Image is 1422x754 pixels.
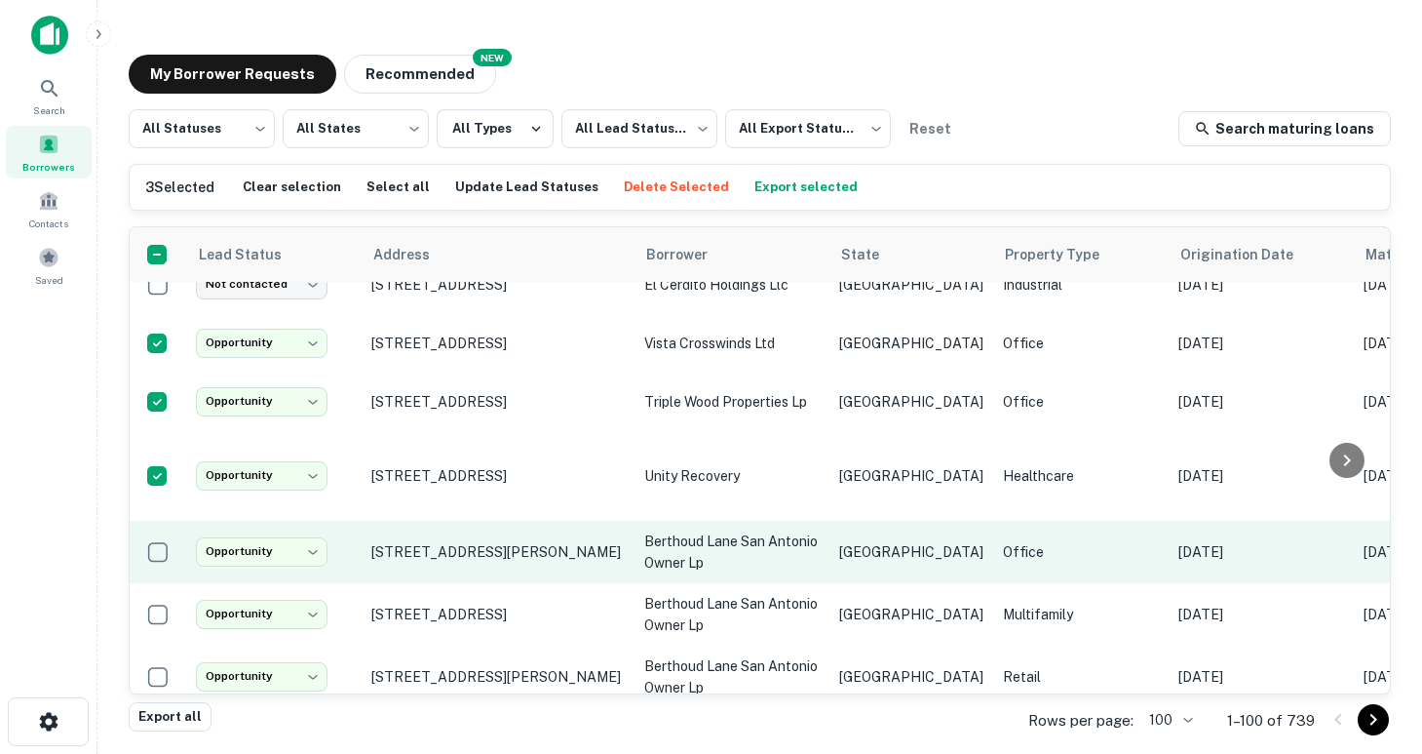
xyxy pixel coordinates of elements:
[129,702,211,732] button: Export all
[619,173,734,202] button: Delete Selected
[1358,704,1389,735] button: Go to next page
[1227,709,1315,733] p: 1–100 of 739
[1003,274,1159,296] p: Industrial
[749,173,863,202] button: Export selected
[899,109,961,148] button: Reset
[1178,274,1344,296] p: [DATE]
[371,668,625,686] p: [STREET_ADDRESS][PERSON_NAME]
[198,243,307,266] span: Lead Status
[1003,465,1159,487] p: Healthcare
[371,543,625,561] p: [STREET_ADDRESS][PERSON_NAME]
[450,173,603,202] button: Update Lead Statuses
[473,49,512,66] div: NEW
[1003,333,1159,354] p: Office
[644,333,820,354] p: vista crosswinds ltd
[1003,541,1159,563] p: Office
[371,467,625,485] p: [STREET_ADDRESS]
[839,604,983,625] p: [GEOGRAPHIC_DATA]
[1180,243,1319,266] span: Origination Date
[196,387,327,416] div: Opportunity
[839,274,983,296] p: [GEOGRAPHIC_DATA]
[1178,333,1344,354] p: [DATE]
[1178,666,1344,688] p: [DATE]
[196,662,327,691] div: Opportunity
[238,173,346,202] button: Clear selection
[196,329,327,357] div: Opportunity
[839,391,983,413] p: [GEOGRAPHIC_DATA]
[22,159,75,175] span: Borrowers
[196,461,327,490] div: Opportunity
[371,606,625,623] p: [STREET_ADDRESS]
[829,227,993,282] th: State
[373,243,455,266] span: Address
[634,227,829,282] th: Borrower
[1141,706,1196,734] div: 100
[725,103,891,154] div: All Export Statuses
[839,465,983,487] p: [GEOGRAPHIC_DATA]
[29,216,68,231] span: Contacts
[371,393,625,411] p: [STREET_ADDRESS]
[644,655,820,698] p: berthoud lane san antonio owner lp
[6,239,92,292] a: Saved
[1178,111,1391,146] a: Search maturing loans
[6,182,92,235] a: Contacts
[1178,541,1344,563] p: [DATE]
[1003,604,1159,625] p: Multifamily
[145,177,214,198] h6: 3 Selected
[371,276,625,294] p: [STREET_ADDRESS]
[839,541,983,563] p: [GEOGRAPHIC_DATA]
[644,531,820,574] p: berthoud lane san antonio owner lp
[283,103,429,154] div: All States
[196,600,327,628] div: Opportunity
[31,16,68,55] img: capitalize-icon.png
[1325,598,1422,692] iframe: Chat Widget
[839,666,983,688] p: [GEOGRAPHIC_DATA]
[35,272,63,288] span: Saved
[993,227,1169,282] th: Property Type
[1028,709,1134,733] p: Rows per page:
[33,102,65,118] span: Search
[839,333,983,354] p: [GEOGRAPHIC_DATA]
[362,227,634,282] th: Address
[362,173,435,202] button: Select all
[646,243,733,266] span: Borrower
[1003,391,1159,413] p: Office
[344,55,496,94] button: Recommended
[1003,666,1159,688] p: Retail
[644,593,820,636] p: berthoud lane san antonio owner lp
[1005,243,1125,266] span: Property Type
[1178,604,1344,625] p: [DATE]
[437,109,554,148] button: All Types
[1169,227,1354,282] th: Origination Date
[644,274,820,296] p: el cerdito holdings llc
[644,465,820,487] p: unity recovery
[6,126,92,179] a: Borrowers
[841,243,904,266] span: State
[196,537,327,566] div: Opportunity
[644,391,820,413] p: triple wood properties lp
[129,103,275,154] div: All Statuses
[196,270,327,298] div: Not contacted
[1178,465,1344,487] p: [DATE]
[371,335,625,352] p: [STREET_ADDRESS]
[129,55,336,94] button: My Borrower Requests
[561,103,717,154] div: All Lead Statuses
[1178,391,1344,413] p: [DATE]
[186,227,362,282] th: Lead Status
[6,69,92,122] a: Search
